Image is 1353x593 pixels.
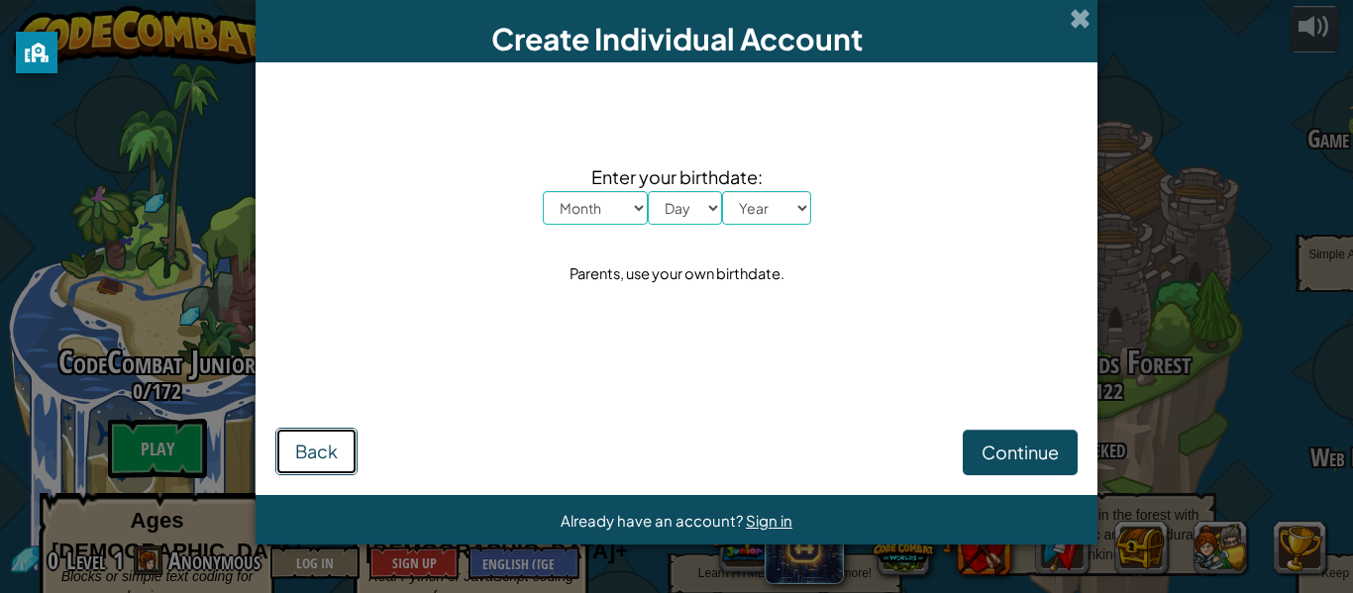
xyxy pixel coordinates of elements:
div: Parents, use your own birthdate. [570,259,784,288]
button: Back [275,428,358,475]
span: Continue [982,441,1059,463]
span: Create Individual Account [491,20,863,57]
span: Back [295,440,338,462]
button: privacy banner [16,32,57,73]
span: Already have an account? [561,511,746,530]
button: Continue [963,430,1078,475]
span: Enter your birthdate: [543,162,811,191]
a: Sign in [746,511,792,530]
